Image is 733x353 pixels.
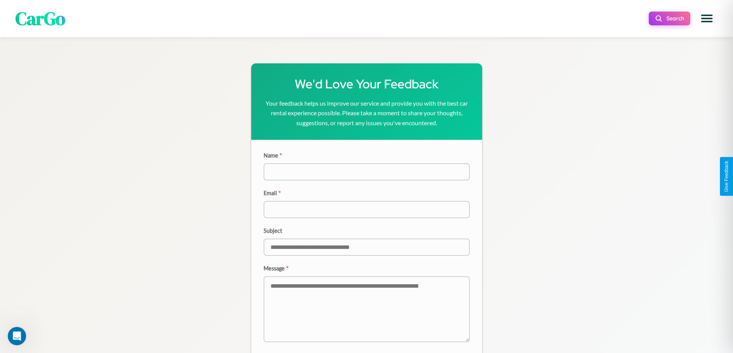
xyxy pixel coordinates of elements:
[724,161,729,192] div: Give Feedback
[264,76,470,92] h1: We'd Love Your Feedback
[15,6,65,31] span: CarGo
[666,15,684,22] span: Search
[264,98,470,128] p: Your feedback helps us improve our service and provide you with the best car rental experience po...
[696,8,718,29] button: Open menu
[264,152,470,159] label: Name
[264,190,470,196] label: Email
[8,327,26,345] iframe: Intercom live chat
[649,12,690,25] button: Search
[264,265,470,272] label: Message
[264,227,470,234] label: Subject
